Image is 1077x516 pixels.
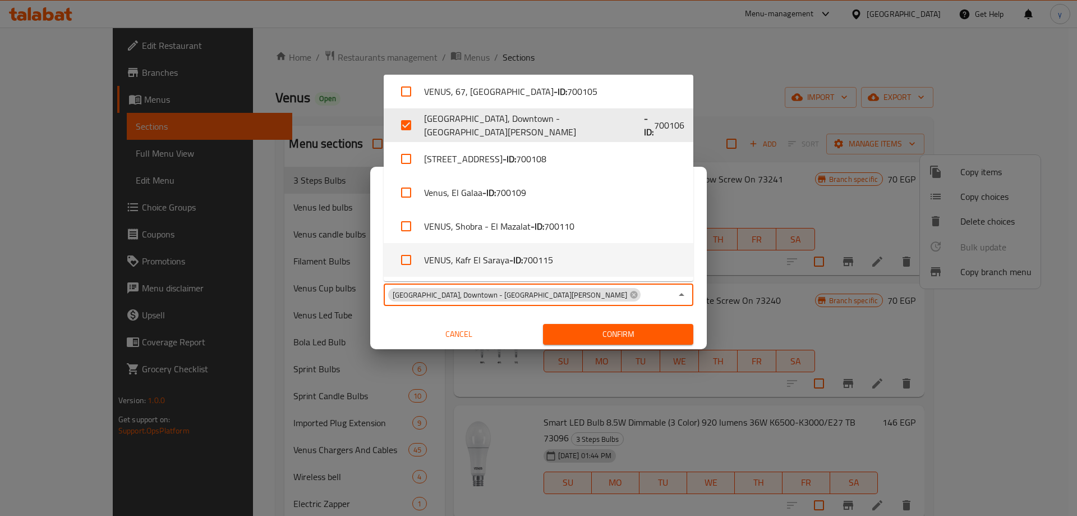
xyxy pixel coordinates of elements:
[509,253,523,267] b: - ID:
[544,220,574,233] span: 700110
[384,75,693,108] li: VENUS, 67, [GEOGRAPHIC_DATA]
[384,243,693,277] li: VENUS, Kafr El Saraya
[552,327,684,341] span: Confirm
[644,112,654,139] b: - ID:
[384,142,693,176] li: [STREET_ADDRESS]
[384,324,534,345] button: Cancel
[674,287,689,303] button: Close
[496,186,526,199] span: 700109
[384,209,693,243] li: VENUS, Shobra - El Mazalat
[531,220,544,233] b: - ID:
[388,290,632,300] span: [GEOGRAPHIC_DATA], Downtown - [GEOGRAPHIC_DATA][PERSON_NAME]
[503,152,516,166] b: - ID:
[543,324,693,345] button: Confirm
[388,288,641,302] div: [GEOGRAPHIC_DATA], Downtown - [GEOGRAPHIC_DATA][PERSON_NAME]
[384,108,693,142] li: [GEOGRAPHIC_DATA], Downtown - [GEOGRAPHIC_DATA][PERSON_NAME]
[523,253,553,267] span: 700115
[482,186,496,199] b: - ID:
[516,152,546,166] span: 700108
[388,327,530,341] span: Cancel
[654,118,684,132] span: 700106
[554,85,567,98] b: - ID:
[567,85,597,98] span: 700105
[384,176,693,209] li: Venus, El Galaa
